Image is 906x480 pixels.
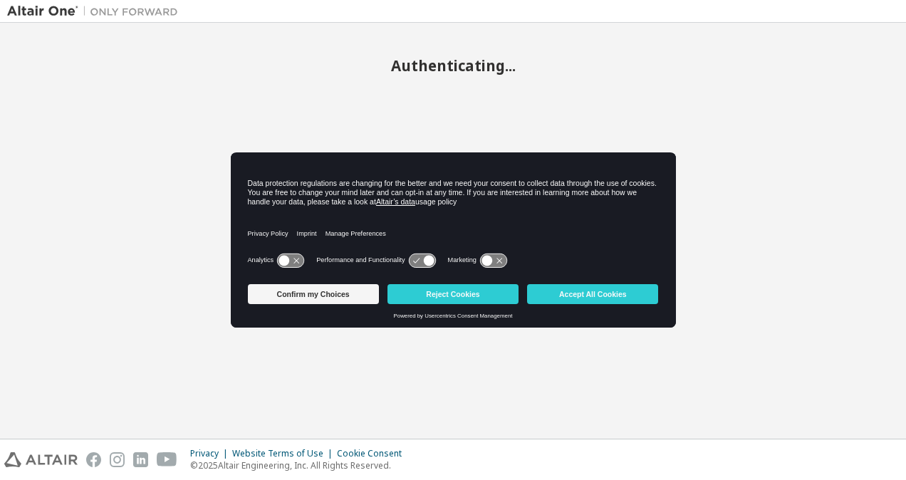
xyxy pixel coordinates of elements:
div: Website Terms of Use [232,448,337,459]
img: Altair One [7,4,185,19]
img: facebook.svg [86,452,101,467]
img: altair_logo.svg [4,452,78,467]
div: Cookie Consent [337,448,410,459]
img: linkedin.svg [133,452,148,467]
div: Privacy [190,448,232,459]
h2: Authenticating... [7,56,899,75]
img: instagram.svg [110,452,125,467]
img: youtube.svg [157,452,177,467]
p: © 2025 Altair Engineering, Inc. All Rights Reserved. [190,459,410,471]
